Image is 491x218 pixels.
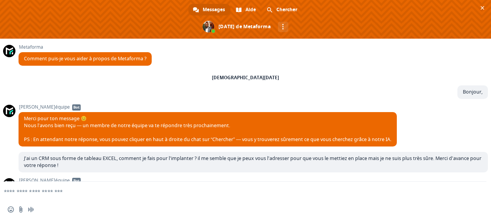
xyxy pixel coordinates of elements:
[72,178,81,184] span: Bot
[4,188,462,195] textarea: Entrez votre message...
[19,44,152,50] span: Metaforma
[24,155,481,169] span: J'ai un CRM sous forme de tableau EXCEL, comment je fais pour l'implanter ? il me semble que je p...
[278,22,288,32] div: Autres canaux
[24,115,391,143] span: Merci pour ton message 😊 Nous l’avons bien reçu — un membre de notre équipe va te répondre très p...
[203,4,225,15] span: Messages
[262,4,303,15] div: Chercher
[19,104,397,110] span: [PERSON_NAME]équipe
[463,89,483,95] span: Bonjour,
[72,104,81,111] span: Bot
[478,4,486,12] span: Fermer le chat
[19,178,397,183] span: [PERSON_NAME]équipe
[212,75,279,80] div: [DEMOGRAPHIC_DATA][DATE]
[24,55,146,62] span: Comment puis-je vous aider à propos de Metaforma ?
[18,206,24,213] span: Envoyer un fichier
[8,206,14,213] span: Insérer un emoji
[28,206,34,213] span: Message audio
[231,4,261,15] div: Aide
[188,4,230,15] div: Messages
[245,4,256,15] span: Aide
[276,4,297,15] span: Chercher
